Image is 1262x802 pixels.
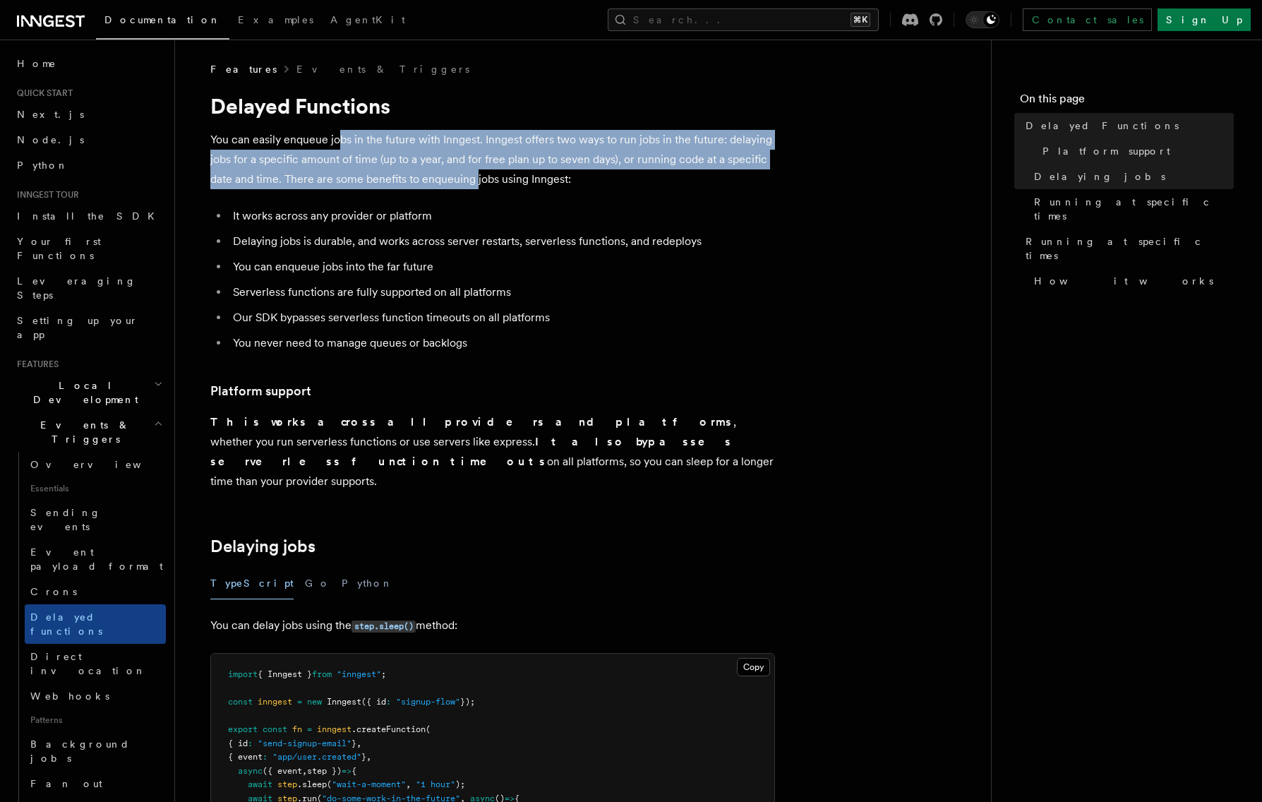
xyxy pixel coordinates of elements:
span: Delayed Functions [1026,119,1179,133]
span: Next.js [17,109,84,120]
a: Platform support [210,381,311,401]
span: Sending events [30,507,101,532]
a: Direct invocation [25,644,166,683]
span: import [228,669,258,679]
a: Documentation [96,4,229,40]
span: await [248,779,272,789]
a: Event payload format [25,539,166,579]
span: AgentKit [330,14,405,25]
span: }); [460,697,475,707]
span: Home [17,56,56,71]
span: : [248,738,253,748]
span: Crons [30,586,77,597]
a: Fan out [25,771,166,796]
span: , [366,752,371,762]
span: , [406,779,411,789]
span: { event [228,752,263,762]
span: from [312,669,332,679]
span: ); [455,779,465,789]
kbd: ⌘K [851,13,870,27]
a: Examples [229,4,322,38]
span: Inngest tour [11,189,79,200]
span: Inngest [327,697,361,707]
span: .createFunction [351,724,426,734]
button: Local Development [11,373,166,412]
a: Running at specific times [1020,229,1234,268]
span: inngest [258,697,292,707]
a: Delaying jobs [210,537,315,556]
span: Platform support [1042,144,1170,158]
span: "wait-a-moment" [332,779,406,789]
span: "inngest" [337,669,381,679]
span: async [238,766,263,776]
span: { Inngest } [258,669,312,679]
a: Node.js [11,127,166,152]
li: Delaying jobs is durable, and works across server restarts, serverless functions, and redeploys [229,232,775,251]
button: Copy [737,658,770,676]
span: inngest [317,724,351,734]
span: Events & Triggers [11,418,154,446]
a: How it works [1028,268,1234,294]
span: Documentation [104,14,221,25]
a: Leveraging Steps [11,268,166,308]
span: Running at specific times [1034,195,1234,223]
span: Quick start [11,88,73,99]
span: , [302,766,307,776]
a: Crons [25,579,166,604]
span: "signup-flow" [396,697,460,707]
h1: Delayed Functions [210,93,775,119]
span: Fan out [30,778,102,789]
span: ({ event [263,766,302,776]
li: You can enqueue jobs into the far future [229,257,775,277]
span: , [356,738,361,748]
a: Running at specific times [1028,189,1234,229]
a: step.sleep() [351,618,416,632]
span: Delaying jobs [1034,169,1165,184]
strong: This works across all providers and platforms [210,415,733,429]
a: Sign Up [1158,8,1251,31]
span: Leveraging Steps [17,275,136,301]
span: Essentials [25,477,166,500]
p: , whether you run serverless functions or use servers like express. on all platforms, so you can ... [210,412,775,491]
span: ( [426,724,431,734]
a: AgentKit [322,4,414,38]
button: Events & Triggers [11,412,166,452]
span: } [351,738,356,748]
span: Running at specific times [1026,234,1234,263]
span: Node.js [17,134,84,145]
a: Background jobs [25,731,166,771]
a: Contact sales [1023,8,1152,31]
span: Features [11,359,59,370]
span: const [263,724,287,734]
a: Setting up your app [11,308,166,347]
span: = [307,724,312,734]
a: Webhooks [25,683,166,709]
a: Python [11,152,166,178]
a: Delayed functions [25,604,166,644]
span: Python [17,160,68,171]
span: Install the SDK [17,210,163,222]
p: You can easily enqueue jobs in the future with Inngest. Inngest offers two ways to run jobs in th... [210,130,775,189]
li: You never need to manage queues or backlogs [229,333,775,353]
button: Go [305,568,330,599]
span: "app/user.created" [272,752,361,762]
span: { [351,766,356,776]
span: Features [210,62,277,76]
a: Your first Functions [11,229,166,268]
li: Serverless functions are fully supported on all platforms [229,282,775,302]
span: Patterns [25,709,166,731]
button: Search...⌘K [608,8,879,31]
button: TypeScript [210,568,294,599]
span: .sleep [297,779,327,789]
a: Install the SDK [11,203,166,229]
span: new [307,697,322,707]
span: Setting up your app [17,315,138,340]
span: step }) [307,766,342,776]
li: It works across any provider or platform [229,206,775,226]
span: : [386,697,391,707]
span: Webhooks [30,690,109,702]
span: Event payload format [30,546,163,572]
span: => [342,766,351,776]
span: How it works [1034,274,1213,288]
span: : [263,752,268,762]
